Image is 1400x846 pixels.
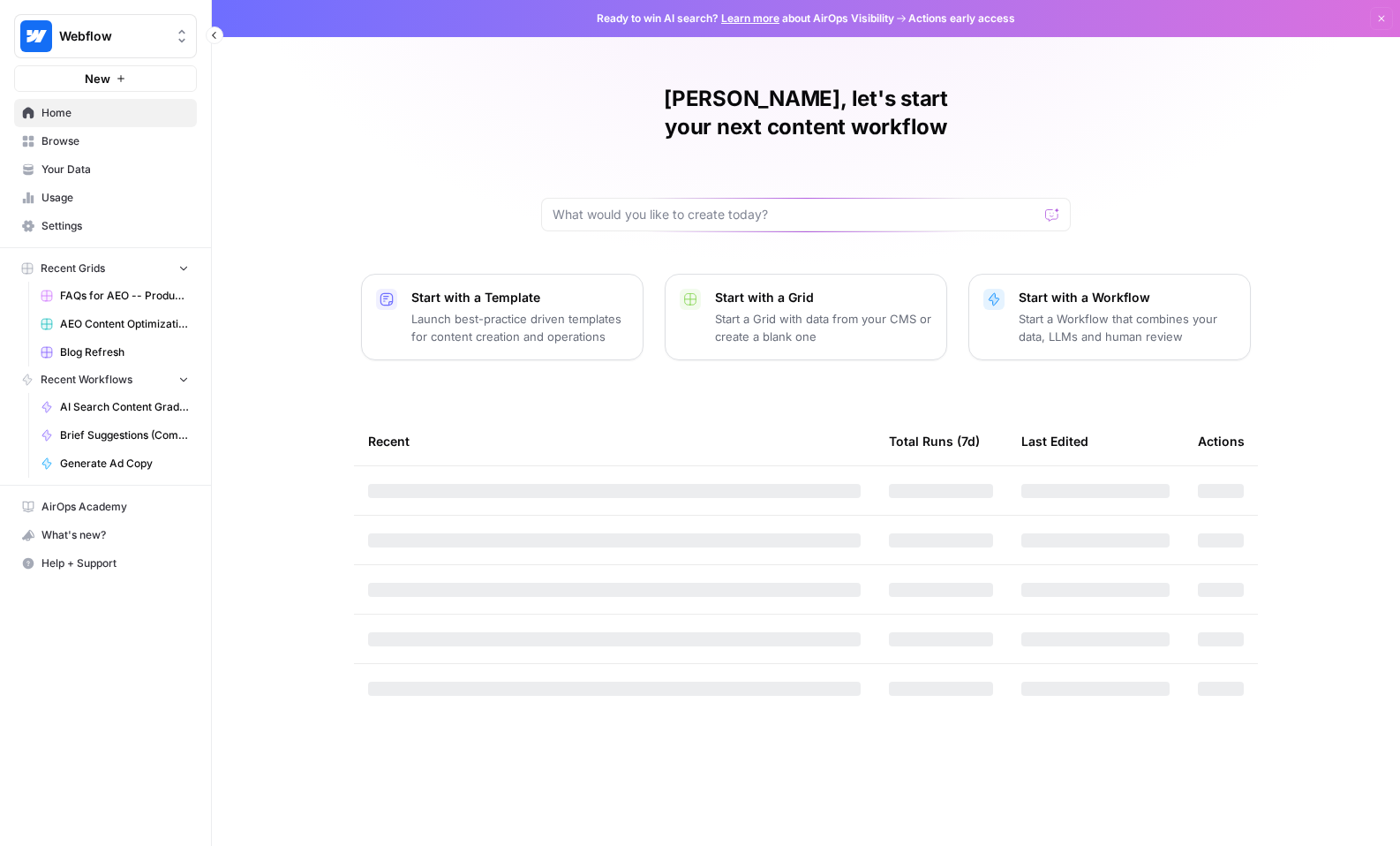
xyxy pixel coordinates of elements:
button: Start with a TemplateLaunch best-practice driven templates for content creation and operations [361,274,644,360]
button: Start with a GridStart a Grid with data from your CMS or create a blank one [665,274,947,360]
a: AirOps Academy [14,493,197,521]
a: Settings [14,212,197,240]
button: Start with a WorkflowStart a Workflow that combines your data, LLMs and human review [968,274,1251,360]
a: Brief Suggestions (Competitive Gap Analysis) [33,421,197,449]
button: Workspace: Webflow [14,14,197,58]
span: Recent Workflows [41,372,132,388]
span: Your Data [41,162,189,178]
a: AEO Content Optimizations Grid [33,310,197,338]
button: What's new? [14,521,197,549]
p: Start with a Template [411,289,628,306]
span: Webflow [59,27,166,45]
h1: [PERSON_NAME], let's start your next content workflow [541,85,1071,141]
p: Start a Grid with data from your CMS or create a blank one [715,310,932,345]
span: New [85,70,110,87]
span: Recent Grids [41,261,105,276]
a: Your Data [14,155,197,184]
span: Browse [41,133,189,149]
span: AI Search Content Grader [60,399,189,415]
a: Usage [14,184,197,212]
span: Settings [41,218,189,234]
span: Blog Refresh [60,344,189,360]
button: Help + Support [14,549,197,578]
button: Recent Workflows [14,366,197,393]
a: Blog Refresh [33,338,197,366]
p: Start a Workflow that combines your data, LLMs and human review [1019,310,1236,345]
div: Total Runs (7d) [889,417,980,465]
span: AEO Content Optimizations Grid [60,316,189,332]
div: Last Edited [1021,417,1088,465]
p: Start with a Workflow [1019,289,1236,306]
div: What's new? [15,522,196,548]
span: FAQs for AEO -- Product/Features Pages Grid [60,288,189,304]
button: New [14,65,197,92]
a: Learn more [721,11,779,25]
input: What would you like to create today? [553,206,1038,223]
div: Actions [1198,417,1245,465]
span: AirOps Academy [41,499,189,515]
span: Generate Ad Copy [60,456,189,472]
a: Home [14,99,197,127]
div: Recent [368,417,861,465]
p: Launch best-practice driven templates for content creation and operations [411,310,628,345]
a: Browse [14,127,197,155]
span: Brief Suggestions (Competitive Gap Analysis) [60,427,189,443]
span: Help + Support [41,555,189,571]
span: Ready to win AI search? about AirOps Visibility [597,11,894,26]
a: AI Search Content Grader [33,393,197,421]
img: Webflow Logo [20,20,52,52]
span: Actions early access [908,11,1015,26]
a: Generate Ad Copy [33,449,197,478]
a: FAQs for AEO -- Product/Features Pages Grid [33,282,197,310]
p: Start with a Grid [715,289,932,306]
button: Recent Grids [14,255,197,282]
span: Home [41,105,189,121]
span: Usage [41,190,189,206]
